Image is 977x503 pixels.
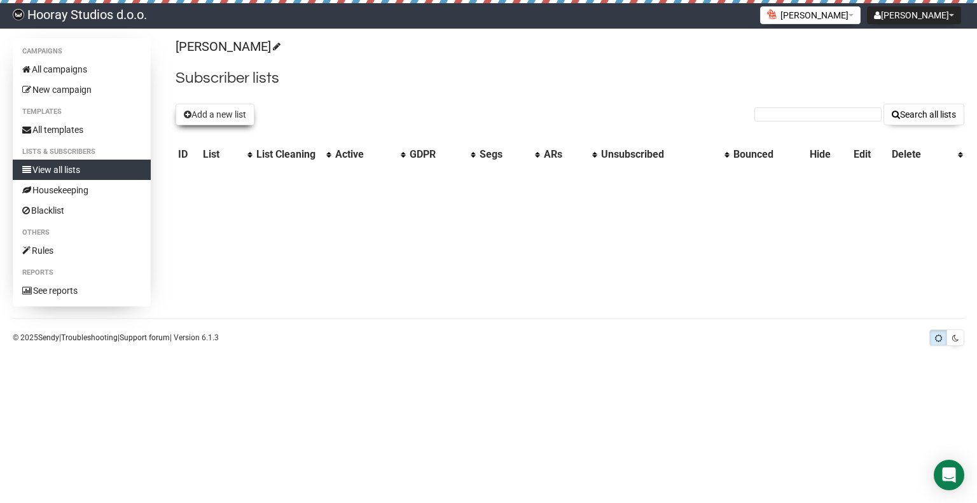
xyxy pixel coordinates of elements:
[335,148,394,161] div: Active
[13,331,219,345] p: © 2025 | | | Version 6.1.3
[176,39,279,54] a: [PERSON_NAME]
[176,67,964,90] h2: Subscriber lists
[767,10,777,20] img: 1.png
[178,148,198,161] div: ID
[851,146,889,163] th: Edit: No sort applied, sorting is disabled
[810,148,849,161] div: Hide
[13,144,151,160] li: Lists & subscribers
[13,160,151,180] a: View all lists
[254,146,333,163] th: List Cleaning: No sort applied, activate to apply an ascending sort
[13,59,151,79] a: All campaigns
[477,146,541,163] th: Segs: No sort applied, activate to apply an ascending sort
[200,146,254,163] th: List: No sort applied, activate to apply an ascending sort
[13,240,151,261] a: Rules
[38,333,59,342] a: Sendy
[541,146,599,163] th: ARs: No sort applied, activate to apply an ascending sort
[13,9,24,20] img: d1a8986af4e4b2bddacb0eab0530b3c9
[407,146,477,163] th: GDPR: No sort applied, activate to apply an ascending sort
[203,148,242,161] div: List
[333,146,407,163] th: Active: No sort applied, activate to apply an ascending sort
[410,148,464,161] div: GDPR
[13,44,151,59] li: Campaigns
[13,225,151,240] li: Others
[176,146,200,163] th: ID: No sort applied, sorting is disabled
[544,148,586,161] div: ARs
[480,148,529,161] div: Segs
[13,200,151,221] a: Blacklist
[867,6,961,24] button: [PERSON_NAME]
[601,148,718,161] div: Unsubscribed
[13,180,151,200] a: Housekeeping
[883,104,964,125] button: Search all lists
[854,148,886,161] div: Edit
[807,146,851,163] th: Hide: No sort applied, sorting is disabled
[934,460,964,490] div: Open Intercom Messenger
[889,146,964,163] th: Delete: No sort applied, activate to apply an ascending sort
[13,120,151,140] a: All templates
[13,280,151,301] a: See reports
[892,148,952,161] div: Delete
[120,333,170,342] a: Support forum
[13,79,151,100] a: New campaign
[760,6,861,24] button: [PERSON_NAME]
[13,104,151,120] li: Templates
[176,104,254,125] button: Add a new list
[599,146,731,163] th: Unsubscribed: No sort applied, activate to apply an ascending sort
[256,148,320,161] div: List Cleaning
[733,148,805,161] div: Bounced
[13,265,151,280] li: Reports
[731,146,807,163] th: Bounced: No sort applied, sorting is disabled
[61,333,118,342] a: Troubleshooting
